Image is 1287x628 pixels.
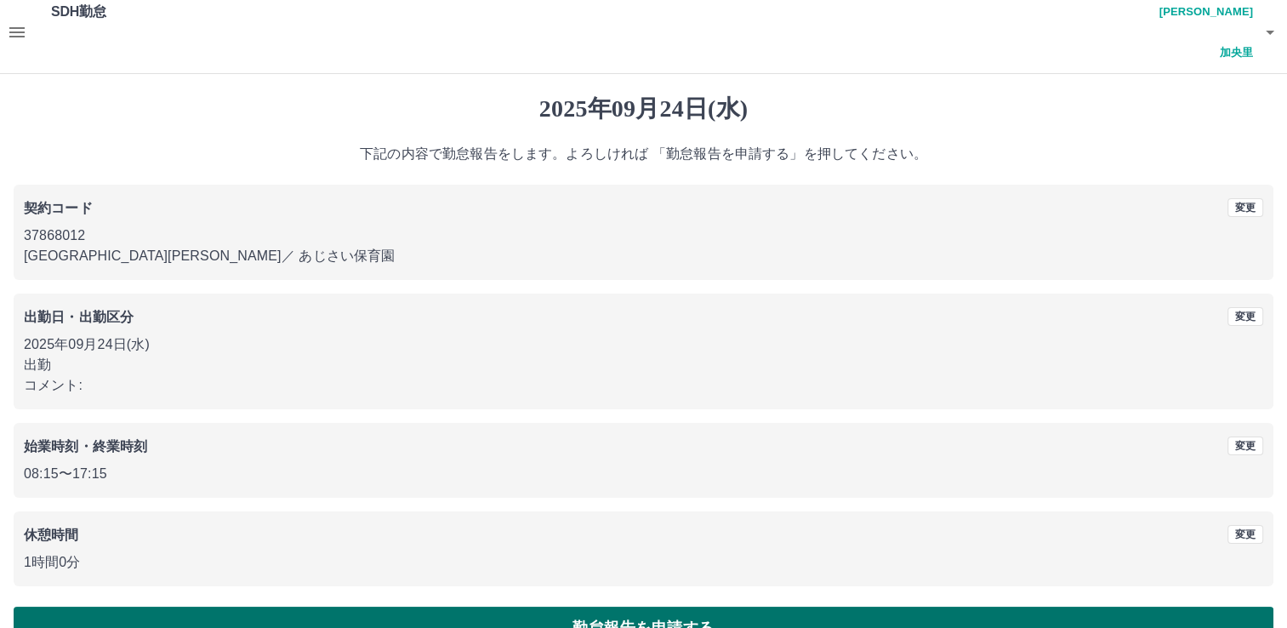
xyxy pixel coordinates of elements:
p: コメント: [24,375,1263,396]
button: 変更 [1227,307,1263,326]
p: [GEOGRAPHIC_DATA][PERSON_NAME] ／ あじさい保育園 [24,246,1263,266]
p: 下記の内容で勤怠報告をします。よろしければ 「勤怠報告を申請する」を押してください。 [14,144,1273,164]
p: 出勤 [24,355,1263,375]
b: 契約コード [24,201,93,215]
p: 37868012 [24,226,1263,246]
b: 出勤日・出勤区分 [24,310,134,324]
button: 変更 [1227,198,1263,217]
button: 変更 [1227,525,1263,544]
button: 変更 [1227,437,1263,455]
p: 2025年09月24日(水) [24,334,1263,355]
p: 1時間0分 [24,552,1263,573]
b: 休憩時間 [24,528,79,542]
p: 08:15 〜 17:15 [24,464,1263,484]
h1: 2025年09月24日(水) [14,94,1273,123]
b: 始業時刻・終業時刻 [24,439,147,454]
